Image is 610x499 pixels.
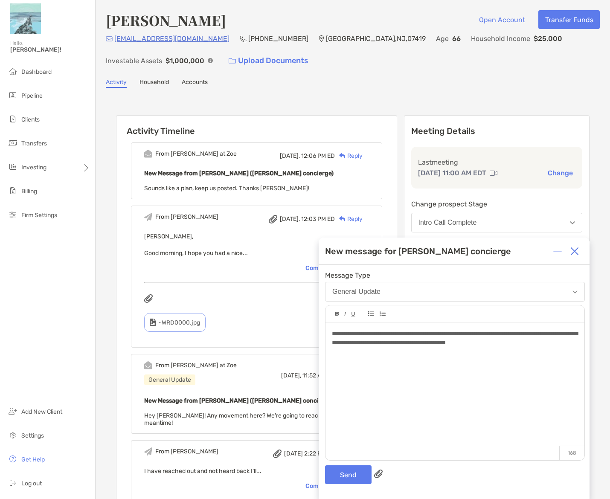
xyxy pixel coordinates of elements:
[305,264,369,272] div: Complete message
[8,138,18,148] img: transfers icon
[144,170,334,177] b: New Message from [PERSON_NAME] ([PERSON_NAME] concierge)
[144,447,152,455] img: Event icon
[144,150,152,158] img: Event icon
[301,152,335,160] span: 12:06 PM ED
[229,58,236,64] img: button icon
[116,116,397,136] h6: Activity Timeline
[8,454,18,464] img: get-help icon
[304,450,335,457] span: 2:22 PM ED
[411,126,583,136] p: Meeting Details
[155,213,218,220] div: From [PERSON_NAME]
[379,311,386,316] img: Editor control icon
[570,221,575,224] img: Open dropdown arrow
[344,312,346,316] img: Editor control icon
[351,312,355,316] img: Editor control icon
[538,10,600,29] button: Transfer Funds
[553,247,562,255] img: Expand or collapse
[325,282,585,302] button: General Update
[269,215,277,223] img: attachment
[144,466,369,476] p: I have reached out and not heard back I’ll...
[21,92,43,99] span: Pipeline
[114,33,229,44] p: [EMAIL_ADDRESS][DOMAIN_NAME]
[8,406,18,416] img: add_new_client icon
[326,33,426,44] p: [GEOGRAPHIC_DATA] , NJ , 07419
[21,408,62,415] span: Add New Client
[248,33,308,44] p: [PHONE_NUMBER]
[325,465,372,484] button: Send
[155,448,218,455] div: From [PERSON_NAME]
[572,290,578,293] img: Open dropdown arrow
[411,213,583,232] button: Intro Call Complete
[452,33,461,44] p: 66
[368,311,374,316] img: Editor control icon
[139,78,169,88] a: Household
[281,372,301,379] span: [DATE],
[106,55,162,66] p: Investable Assets
[8,209,18,220] img: firm-settings icon
[8,66,18,76] img: dashboard icon
[8,478,18,488] img: logout icon
[106,36,113,41] img: Email Icon
[240,35,247,42] img: Phone Icon
[166,55,204,66] p: $1,000,000
[374,470,383,478] img: paperclip attachments
[144,294,153,303] img: attachments
[10,3,41,34] img: Zoe Logo
[182,78,208,88] a: Accounts
[325,271,585,279] span: Message Type
[144,185,309,192] span: Sounds like a plan, keep us posted. Thanks [PERSON_NAME]!
[545,168,575,177] button: Change
[301,215,335,223] span: 12:03 PM ED
[21,188,37,195] span: Billing
[8,90,18,100] img: pipeline icon
[325,246,511,256] div: New message for [PERSON_NAME] concierge
[273,450,282,458] img: attachment
[284,450,303,457] span: [DATE]
[144,213,152,221] img: Event icon
[335,215,363,223] div: Reply
[21,480,42,487] span: Log out
[21,164,46,171] span: Investing
[418,157,576,168] p: Last meeting
[21,116,40,123] span: Clients
[559,446,584,460] p: 168
[21,432,44,439] span: Settings
[339,153,346,159] img: Reply icon
[8,162,18,172] img: investing icon
[332,288,381,296] div: General Update
[144,231,369,242] p: [PERSON_NAME],
[302,372,335,379] span: 11:52 AM ED
[158,319,200,326] span: ~WRD0000.jpg
[471,33,530,44] p: Household Income
[436,33,449,44] p: Age
[106,78,127,88] a: Activity
[534,33,562,44] p: $25,000
[21,140,47,147] span: Transfers
[144,361,152,369] img: Event icon
[339,216,346,222] img: Reply icon
[8,114,18,124] img: clients icon
[155,150,237,157] div: From [PERSON_NAME] at Zoe
[418,168,486,178] p: [DATE] 11:00 AM EDT
[106,10,226,30] h4: [PERSON_NAME]
[21,456,45,463] span: Get Help
[280,152,300,160] span: [DATE],
[223,52,314,70] a: Upload Documents
[144,412,369,426] span: Hey [PERSON_NAME]! Any movement here? We're going to reach out [DATE] in the meantime!
[305,482,369,490] div: Complete message
[490,170,497,177] img: communication type
[280,215,300,223] span: [DATE],
[335,312,339,316] img: Editor control icon
[418,219,477,226] div: Intro Call Complete
[472,10,532,29] button: Open Account
[8,430,18,440] img: settings icon
[144,397,334,404] b: New Message from [PERSON_NAME] ([PERSON_NAME] concierge)
[8,186,18,196] img: billing icon
[570,247,579,255] img: Close
[144,248,369,258] p: Good morning, I hope you had a nice...
[144,374,195,385] div: General Update
[335,151,363,160] div: Reply
[10,46,90,53] span: [PERSON_NAME]!
[150,319,156,326] img: type
[411,199,583,209] p: Change prospect Stage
